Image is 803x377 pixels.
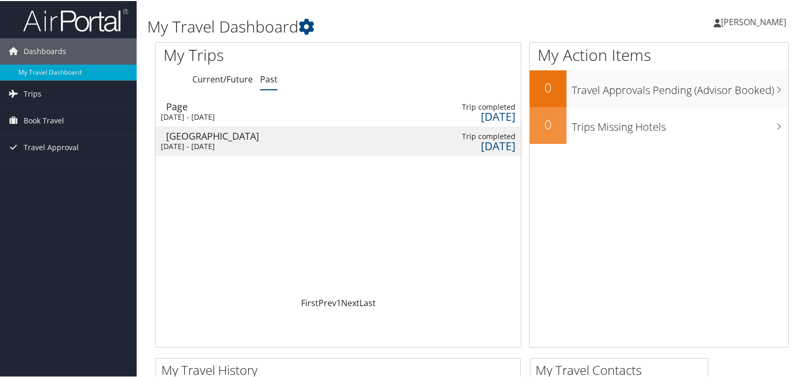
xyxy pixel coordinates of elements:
h2: 0 [530,78,567,96]
div: [DATE] - [DATE] [161,111,269,121]
a: Next [341,296,359,308]
a: Last [359,296,376,308]
div: [DATE] - [DATE] [161,141,269,150]
img: airportal-logo.png [23,7,128,32]
span: Dashboards [24,37,66,64]
div: Page [166,101,274,110]
div: [DATE] [444,111,516,120]
a: Past [260,72,277,84]
h1: My Trips [163,43,361,65]
a: Prev [318,296,336,308]
h3: Travel Approvals Pending (Advisor Booked) [572,77,788,97]
span: Trips [24,80,42,106]
div: Trip completed [444,101,516,111]
span: Travel Approval [24,133,79,160]
a: First [301,296,318,308]
a: 1 [336,296,341,308]
a: [PERSON_NAME] [714,5,797,37]
h1: My Action Items [530,43,788,65]
h2: 0 [530,114,567,132]
h3: Trips Missing Hotels [572,113,788,133]
a: Current/Future [192,72,253,84]
span: [PERSON_NAME] [721,15,786,27]
div: Trip completed [444,131,516,140]
div: [DATE] [444,140,516,150]
h1: My Travel Dashboard [147,15,580,37]
div: [GEOGRAPHIC_DATA] [166,130,274,140]
a: 0Travel Approvals Pending (Advisor Booked) [530,69,788,106]
a: 0Trips Missing Hotels [530,106,788,143]
span: Book Travel [24,107,64,133]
